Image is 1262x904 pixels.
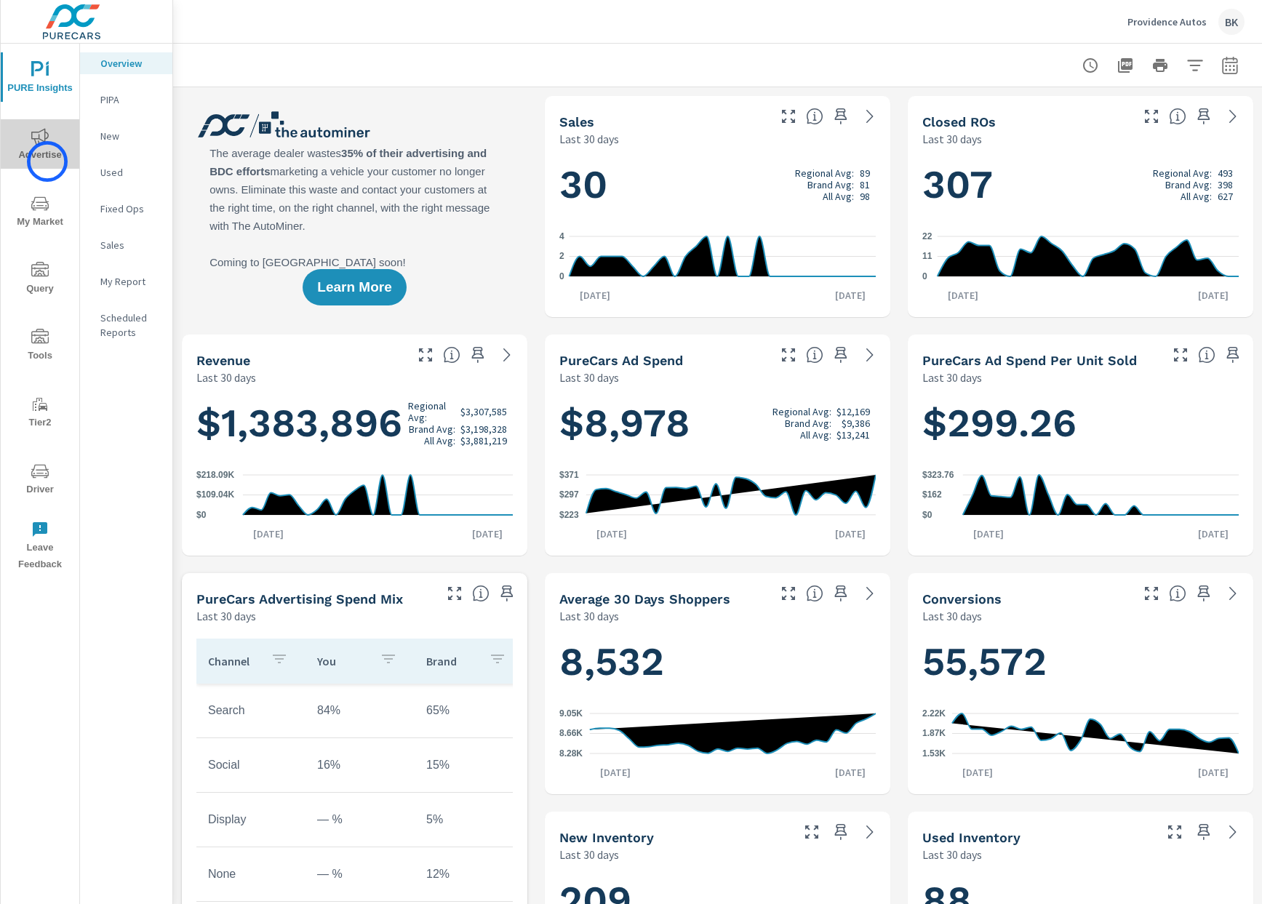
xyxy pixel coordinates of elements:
[1146,51,1175,80] button: Print Report
[424,435,455,447] p: All Avg:
[559,510,579,520] text: $223
[1127,15,1207,28] p: Providence Autos
[466,343,490,367] span: Save this to your personalized report
[559,748,583,759] text: 8.28K
[825,288,876,303] p: [DATE]
[858,343,882,367] a: See more details in report
[1221,105,1245,128] a: See more details in report
[806,585,823,602] span: A rolling 30 day total of daily Shoppers on the dealership website, averaged over the selected da...
[559,353,683,368] h5: PureCars Ad Spend
[100,129,161,143] p: New
[1188,527,1239,541] p: [DATE]
[1221,820,1245,844] a: See more details in report
[196,470,234,480] text: $218.09K
[559,637,876,687] h1: 8,532
[922,369,982,386] p: Last 30 days
[1221,582,1245,605] a: See more details in report
[825,765,876,780] p: [DATE]
[1153,167,1212,179] p: Regional Avg:
[922,637,1239,687] h1: 55,572
[1192,582,1215,605] span: Save this to your personalized report
[922,231,932,241] text: 22
[1169,585,1186,602] span: The number of dealer-specified goals completed by a visitor. [Source: This data is provided by th...
[860,179,870,191] p: 81
[305,692,415,729] td: 84%
[196,747,305,783] td: Social
[443,582,466,605] button: Make Fullscreen
[100,92,161,107] p: PIPA
[559,160,876,209] h1: 30
[922,708,946,719] text: 2.22K
[836,429,870,441] p: $13,241
[409,423,455,435] p: Brand Avg:
[317,281,391,294] span: Learn More
[1218,9,1245,35] div: BK
[922,114,996,129] h5: Closed ROs
[5,195,75,231] span: My Market
[303,269,406,305] button: Learn More
[570,288,620,303] p: [DATE]
[80,234,172,256] div: Sales
[208,654,259,668] p: Channel
[922,729,946,739] text: 1.87K
[858,820,882,844] a: See more details in report
[559,846,619,863] p: Last 30 days
[100,238,161,252] p: Sales
[80,89,172,111] div: PIPA
[305,801,415,838] td: — %
[1111,51,1140,80] button: "Export Report to PDF"
[559,591,730,607] h5: Average 30 Days Shoppers
[317,654,368,668] p: You
[559,708,583,719] text: 9.05K
[559,399,876,448] h1: $8,978
[559,470,579,480] text: $371
[414,343,437,367] button: Make Fullscreen
[415,692,524,729] td: 65%
[80,271,172,292] div: My Report
[408,400,455,423] p: Regional Avg:
[305,747,415,783] td: 16%
[80,198,172,220] div: Fixed Ops
[559,489,579,500] text: $297
[415,856,524,892] td: 12%
[772,406,831,417] p: Regional Avg:
[777,343,800,367] button: Make Fullscreen
[559,607,619,625] p: Last 30 days
[777,582,800,605] button: Make Fullscreen
[922,252,932,262] text: 11
[415,747,524,783] td: 15%
[443,346,460,364] span: Total sales revenue over the selected date range. [Source: This data is sourced from the dealer’s...
[1218,179,1233,191] p: 398
[196,856,305,892] td: None
[922,399,1239,448] h1: $299.26
[1198,346,1215,364] span: Average cost of advertising per each vehicle sold at the dealer over the selected date range. The...
[305,856,415,892] td: — %
[80,307,172,343] div: Scheduled Reports
[806,346,823,364] span: Total cost of media for all PureCars channels for the selected dealership group over the selected...
[460,406,507,417] p: $3,307,585
[100,165,161,180] p: Used
[922,130,982,148] p: Last 30 days
[823,191,854,202] p: All Avg:
[1221,343,1245,367] span: Save this to your personalized report
[100,311,161,340] p: Scheduled Reports
[196,692,305,729] td: Search
[922,846,982,863] p: Last 30 days
[1181,51,1210,80] button: Apply Filters
[800,429,831,441] p: All Avg:
[1,44,79,579] div: nav menu
[100,56,161,71] p: Overview
[938,288,989,303] p: [DATE]
[858,105,882,128] a: See more details in report
[963,527,1014,541] p: [DATE]
[842,417,870,429] p: $9,386
[829,343,852,367] span: Save this to your personalized report
[1169,343,1192,367] button: Make Fullscreen
[1218,167,1233,179] p: 493
[495,582,519,605] span: Save this to your personalized report
[100,274,161,289] p: My Report
[860,167,870,179] p: 89
[829,820,852,844] span: Save this to your personalized report
[952,765,1003,780] p: [DATE]
[836,406,870,417] p: $12,169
